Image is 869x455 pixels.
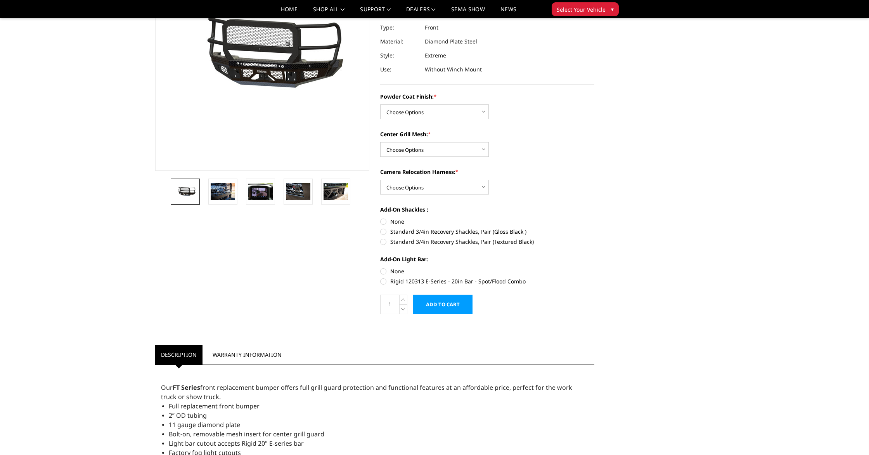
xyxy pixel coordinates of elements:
[281,7,298,18] a: Home
[173,383,200,392] strong: FT Series
[169,411,207,420] span: 2” OD tubing
[552,2,619,16] button: Select Your Vehicle
[380,35,419,49] dt: Material:
[161,383,572,401] span: Our front replacement bumper offers full grill guard protection and functional features at an aff...
[830,418,869,455] iframe: Chat Widget
[286,183,310,200] img: 2023-2025 Ford F450-550 - FT Series - Extreme Front Bumper
[248,183,273,200] img: Clear View Camera: Relocate your front camera and keep the functionality completely.
[380,267,594,275] label: None
[380,63,419,76] dt: Use:
[380,205,594,214] label: Add-On Shackles :
[380,49,419,63] dt: Style:
[611,5,614,13] span: ▾
[380,92,594,101] label: Powder Coat Finish:
[380,21,419,35] dt: Type:
[406,7,436,18] a: Dealers
[173,186,197,197] img: 2023-2025 Ford F450-550 - FT Series - Extreme Front Bumper
[169,402,260,410] span: Full replacement front bumper
[413,295,473,314] input: Add to Cart
[360,7,391,18] a: Support
[169,439,304,448] span: Light bar cutout accepts Rigid 20" E-series bar
[155,345,203,365] a: Description
[380,227,594,236] label: Standard 3/4in Recovery Shackles, Pair (Gloss Black )
[380,255,594,263] label: Add-On Light Bar:
[380,130,594,138] label: Center Grill Mesh:
[425,49,446,63] dd: Extreme
[425,35,477,49] dd: Diamond Plate Steel
[324,183,348,200] img: 2023-2025 Ford F450-550 - FT Series - Extreme Front Bumper
[380,238,594,246] label: Standard 3/4in Recovery Shackles, Pair (Textured Black)
[380,217,594,226] label: None
[207,345,287,365] a: Warranty Information
[211,183,235,200] img: 2023-2025 Ford F450-550 - FT Series - Extreme Front Bumper
[380,277,594,285] label: Rigid 120313 E-Series - 20in Bar - Spot/Flood Combo
[425,21,438,35] dd: Front
[169,430,324,438] span: Bolt-on, removable mesh insert for center grill guard
[425,63,482,76] dd: Without Winch Mount
[313,7,344,18] a: shop all
[169,420,240,429] span: 11 gauge diamond plate
[557,5,606,14] span: Select Your Vehicle
[380,168,594,176] label: Camera Relocation Harness:
[451,7,485,18] a: SEMA Show
[500,7,516,18] a: News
